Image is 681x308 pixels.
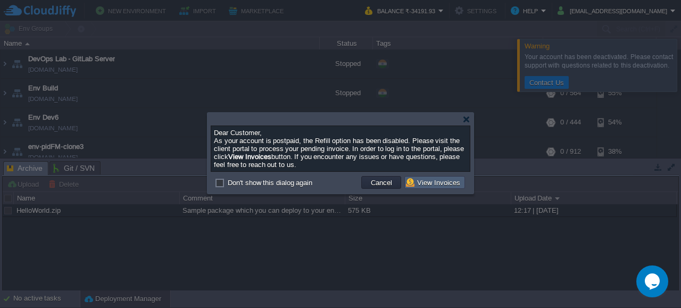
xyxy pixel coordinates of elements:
[368,178,395,187] button: Cancel
[214,129,467,169] div: As your account is postpaid, the Refill option has been disabled. Please visit the client portal ...
[214,129,467,137] p: Dear Customer,
[406,178,463,187] button: View Invoices
[228,153,271,161] b: View Invoices
[228,179,312,187] label: Don't show this dialog again
[636,265,670,297] iframe: chat widget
